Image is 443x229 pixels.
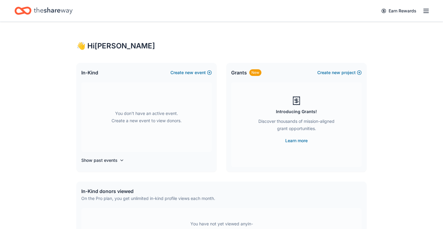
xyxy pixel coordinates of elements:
span: new [332,69,340,76]
button: Createnewproject [317,69,362,76]
div: You don't have an active event. Create a new event to view donors. [81,82,212,152]
button: Show past events [81,157,124,164]
a: Learn more [285,137,308,144]
div: Introducing Grants! [276,108,317,115]
div: In-Kind donors viewed [81,188,215,195]
div: On the Pro plan, you get unlimited in-kind profile views each month. [81,195,215,202]
span: Grants [231,69,247,76]
a: Earn Rewards [378,5,420,16]
div: New [249,69,261,76]
a: Home [15,4,73,18]
div: 👋 Hi [PERSON_NAME] [76,41,367,51]
div: Discover thousands of mission-aligned grant opportunities. [255,118,338,135]
h4: Show past events [81,157,118,164]
button: Createnewevent [170,69,212,76]
span: new [185,69,193,76]
span: In-Kind [81,69,98,76]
